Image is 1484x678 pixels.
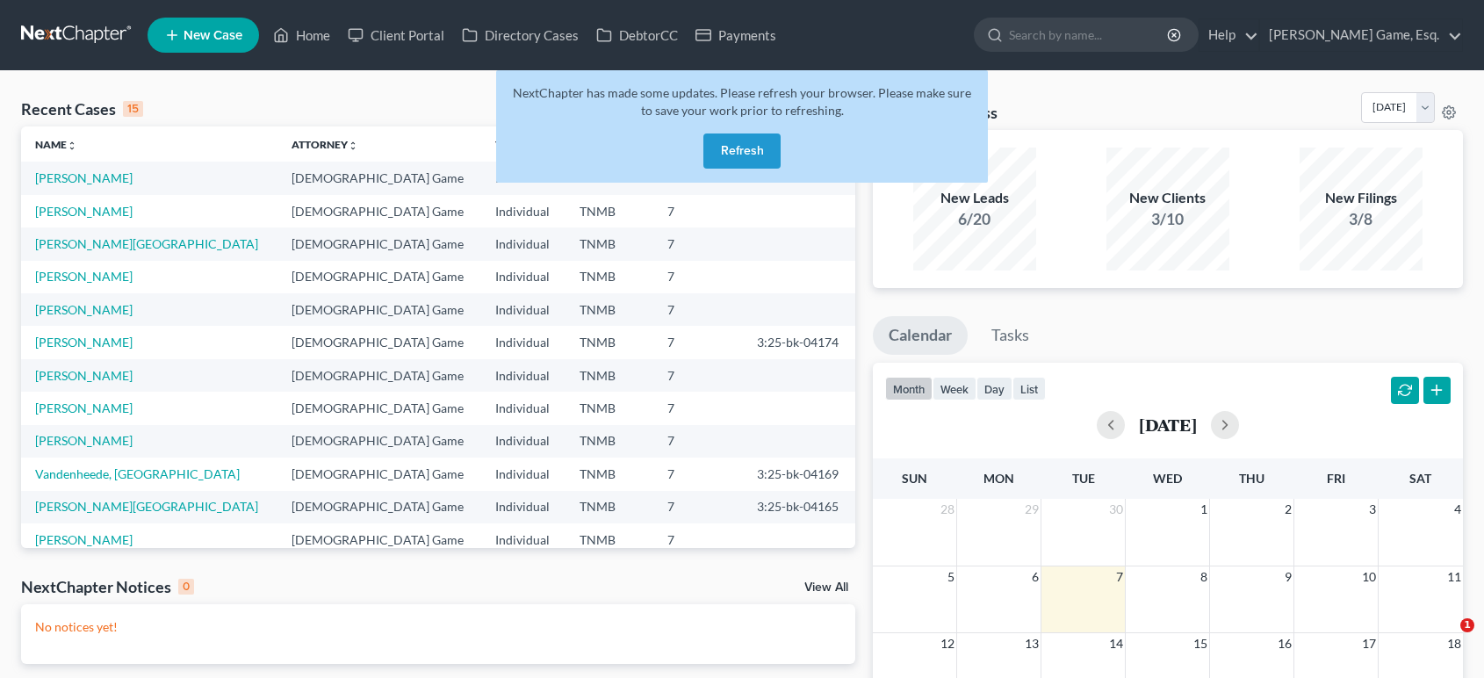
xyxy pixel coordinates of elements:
[1409,471,1431,486] span: Sat
[264,19,339,51] a: Home
[1460,618,1474,632] span: 1
[566,261,653,293] td: TNMB
[277,523,482,556] td: [DEMOGRAPHIC_DATA] Game
[653,359,743,392] td: 7
[481,293,566,326] td: Individual
[653,326,743,358] td: 7
[481,195,566,227] td: Individual
[1192,633,1209,654] span: 15
[481,425,566,458] td: Individual
[1199,19,1258,51] a: Help
[35,618,841,636] p: No notices yet!
[1139,415,1197,434] h2: [DATE]
[1153,471,1182,486] span: Wed
[687,19,785,51] a: Payments
[277,392,482,424] td: [DEMOGRAPHIC_DATA] Game
[653,392,743,424] td: 7
[913,208,1036,230] div: 6/20
[1199,566,1209,588] span: 8
[873,316,968,355] a: Calendar
[1367,499,1378,520] span: 3
[21,98,143,119] div: Recent Cases
[566,458,653,490] td: TNMB
[566,293,653,326] td: TNMB
[976,377,1012,400] button: day
[566,425,653,458] td: TNMB
[743,326,855,358] td: 3:25-bk-04174
[35,499,258,514] a: [PERSON_NAME][GEOGRAPHIC_DATA]
[35,466,240,481] a: Vandenheede, [GEOGRAPHIC_DATA]
[566,227,653,260] td: TNMB
[1360,566,1378,588] span: 10
[1009,18,1170,51] input: Search by name...
[277,162,482,194] td: [DEMOGRAPHIC_DATA] Game
[653,425,743,458] td: 7
[481,326,566,358] td: Individual
[1239,471,1264,486] span: Thu
[1360,633,1378,654] span: 17
[35,269,133,284] a: [PERSON_NAME]
[35,170,133,185] a: [PERSON_NAME]
[1283,566,1293,588] span: 9
[481,359,566,392] td: Individual
[123,101,143,117] div: 15
[1300,188,1423,208] div: New Filings
[566,523,653,556] td: TNMB
[653,491,743,523] td: 7
[348,141,358,151] i: unfold_more
[653,195,743,227] td: 7
[21,576,194,597] div: NextChapter Notices
[481,523,566,556] td: Individual
[566,392,653,424] td: TNMB
[277,293,482,326] td: [DEMOGRAPHIC_DATA] Game
[277,425,482,458] td: [DEMOGRAPHIC_DATA] Game
[35,400,133,415] a: [PERSON_NAME]
[277,359,482,392] td: [DEMOGRAPHIC_DATA] Game
[178,579,194,595] div: 0
[1023,633,1041,654] span: 13
[939,499,956,520] span: 28
[1327,471,1345,486] span: Fri
[587,19,687,51] a: DebtorCC
[481,392,566,424] td: Individual
[277,195,482,227] td: [DEMOGRAPHIC_DATA] Game
[277,458,482,490] td: [DEMOGRAPHIC_DATA] Game
[339,19,453,51] a: Client Portal
[481,261,566,293] td: Individual
[481,227,566,260] td: Individual
[933,377,976,400] button: week
[35,302,133,317] a: [PERSON_NAME]
[566,195,653,227] td: TNMB
[804,581,848,594] a: View All
[1106,188,1229,208] div: New Clients
[184,29,242,42] span: New Case
[1023,499,1041,520] span: 29
[1107,633,1125,654] span: 14
[653,227,743,260] td: 7
[653,293,743,326] td: 7
[35,433,133,448] a: [PERSON_NAME]
[566,359,653,392] td: TNMB
[277,491,482,523] td: [DEMOGRAPHIC_DATA] Game
[902,471,927,486] span: Sun
[453,19,587,51] a: Directory Cases
[1445,566,1463,588] span: 11
[1452,499,1463,520] span: 4
[913,188,1036,208] div: New Leads
[653,261,743,293] td: 7
[1260,19,1462,51] a: [PERSON_NAME] Game, Esq.
[703,133,781,169] button: Refresh
[1030,566,1041,588] span: 6
[1276,633,1293,654] span: 16
[481,458,566,490] td: Individual
[1199,499,1209,520] span: 1
[1106,208,1229,230] div: 3/10
[566,491,653,523] td: TNMB
[67,141,77,151] i: unfold_more
[513,85,971,118] span: NextChapter has made some updates. Please refresh your browser. Please make sure to save your wor...
[885,377,933,400] button: month
[566,326,653,358] td: TNMB
[653,523,743,556] td: 7
[1283,499,1293,520] span: 2
[1300,208,1423,230] div: 3/8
